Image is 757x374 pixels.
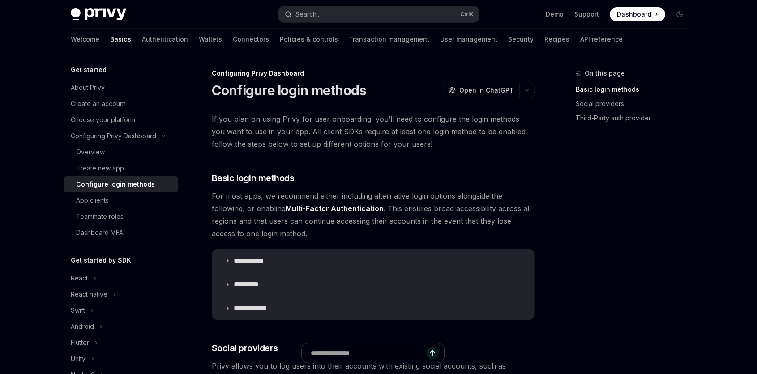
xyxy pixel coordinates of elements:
[71,115,135,125] div: Choose your platform
[64,80,178,96] a: About Privy
[64,208,178,225] a: Teammate roles
[142,29,188,50] a: Authentication
[71,289,107,300] div: React native
[71,305,85,316] div: Swift
[212,69,535,78] div: Configuring Privy Dashboard
[576,111,694,125] a: Third-Party auth provider
[71,273,88,284] div: React
[443,83,519,98] button: Open in ChatGPT
[64,192,178,208] a: App clients
[546,10,564,19] a: Demo
[280,29,338,50] a: Policies & controls
[71,337,89,348] div: Flutter
[212,172,295,184] span: Basic login methods
[617,10,651,19] span: Dashboard
[212,113,535,150] span: If you plan on using Privy for user onboarding, you’ll need to configure the login methods you wa...
[71,353,86,364] div: Unity
[212,82,367,98] h1: Configure login methods
[544,29,569,50] a: Recipes
[64,160,178,176] a: Create new app
[71,82,105,93] div: About Privy
[76,179,155,190] div: Configure login methods
[610,7,665,21] a: Dashboard
[71,131,156,141] div: Configuring Privy Dashboard
[199,29,222,50] a: Wallets
[574,10,599,19] a: Support
[76,195,109,206] div: App clients
[508,29,534,50] a: Security
[76,147,105,157] div: Overview
[64,225,178,241] a: Dashboard MFA
[576,82,694,97] a: Basic login methods
[71,8,126,21] img: dark logo
[286,204,384,213] a: Multi-Factor Authentication
[672,7,687,21] button: Toggle dark mode
[426,347,439,359] button: Send message
[580,29,623,50] a: API reference
[459,86,514,95] span: Open in ChatGPT
[440,29,497,50] a: User management
[576,97,694,111] a: Social providers
[71,98,125,109] div: Create an account
[295,9,321,20] div: Search...
[64,112,178,128] a: Choose your platform
[460,11,474,18] span: Ctrl K
[110,29,131,50] a: Basics
[71,64,107,75] h5: Get started
[64,144,178,160] a: Overview
[233,29,269,50] a: Connectors
[278,6,479,22] button: Search...CtrlK
[64,96,178,112] a: Create an account
[64,176,178,192] a: Configure login methods
[76,211,124,222] div: Teammate roles
[76,163,124,174] div: Create new app
[76,227,123,238] div: Dashboard MFA
[349,29,429,50] a: Transaction management
[71,29,99,50] a: Welcome
[71,321,94,332] div: Android
[212,190,535,240] span: For most apps, we recommend either including alternative login options alongside the following, o...
[71,255,131,266] h5: Get started by SDK
[585,68,625,79] span: On this page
